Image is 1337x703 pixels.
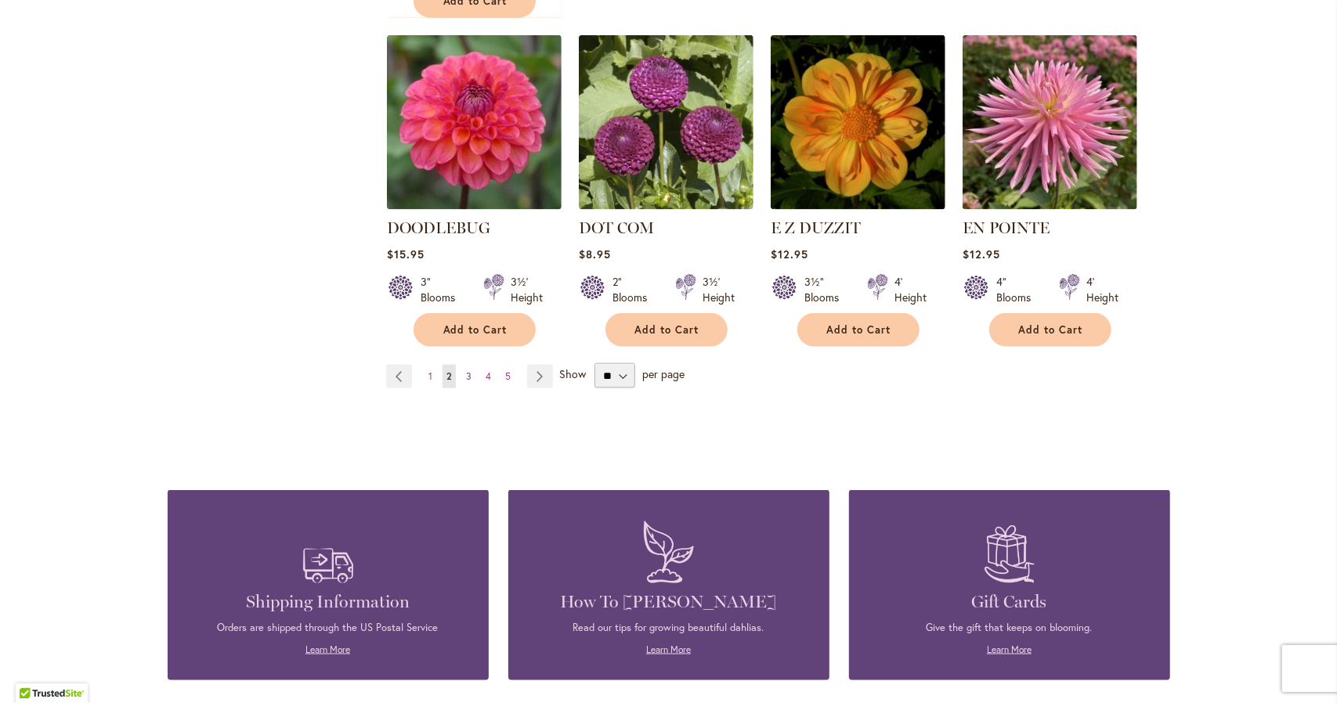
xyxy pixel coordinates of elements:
span: $8.95 [579,247,611,261]
button: Add to Cart [989,313,1111,347]
div: 4" Blooms [996,274,1040,305]
a: DOT COM [579,198,753,213]
a: DOT COM [579,218,654,237]
a: 5 [501,365,515,388]
h4: Shipping Information [191,591,465,613]
span: per page [642,367,685,382]
span: Add to Cart [1019,323,1083,337]
a: EN POINTE [963,198,1137,213]
span: Add to Cart [827,323,891,337]
span: Add to Cart [443,323,508,337]
a: EN POINTE [963,218,1050,237]
button: Add to Cart [797,313,920,347]
img: DOODLEBUG [387,35,562,210]
a: Learn More [646,644,691,655]
a: Learn More [987,644,1032,655]
span: Add to Cart [635,323,699,337]
span: $12.95 [963,247,1000,261]
button: Add to Cart [414,313,536,347]
span: 4 [486,370,491,382]
iframe: Launch Accessibility Center [12,647,56,691]
a: 4 [482,365,495,388]
div: 4' Height [1086,274,1118,305]
span: 1 [428,370,432,382]
a: E Z DUZZIT [771,198,945,213]
div: 3½' Height [511,274,543,305]
div: 3½" Blooms [804,274,848,305]
span: 2 [446,370,452,382]
img: DOT COM [579,35,753,210]
span: 5 [505,370,511,382]
p: Orders are shipped through the US Postal Service [191,621,465,635]
div: 2" Blooms [612,274,656,305]
button: Add to Cart [605,313,728,347]
p: Read our tips for growing beautiful dahlias. [532,621,806,635]
span: $15.95 [387,247,425,261]
img: EN POINTE [963,35,1137,210]
a: DOODLEBUG [387,218,490,237]
span: $12.95 [771,247,808,261]
img: E Z DUZZIT [771,35,945,210]
h4: Gift Cards [873,591,1147,613]
a: E Z DUZZIT [771,218,861,237]
a: 3 [462,365,475,388]
span: Show [559,367,586,382]
div: 3" Blooms [421,274,464,305]
a: Learn More [305,644,350,655]
h4: How To [PERSON_NAME] [532,591,806,613]
span: 3 [466,370,472,382]
p: Give the gift that keeps on blooming. [873,621,1147,635]
a: 1 [425,365,436,388]
div: 4' Height [894,274,927,305]
div: 3½' Height [703,274,735,305]
a: DOODLEBUG [387,198,562,213]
